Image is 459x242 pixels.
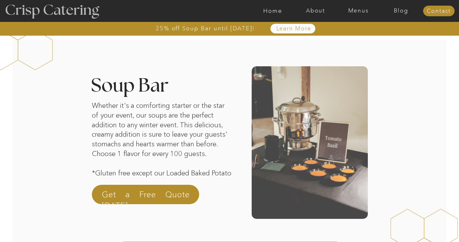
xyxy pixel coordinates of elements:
[92,101,233,188] p: Whether it's a comforting starter or the star of your event, our soups are the perfect addition t...
[380,8,422,14] a: Blog
[102,189,190,204] a: Get a Free Quote [DATE]
[251,8,294,14] a: Home
[337,8,380,14] a: Menus
[423,8,455,14] a: Contact
[91,77,211,114] h2: Soup Bar
[262,26,326,32] a: Learn More
[294,8,337,14] a: About
[133,25,277,32] a: 25% off Soup Bar until [DATE]!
